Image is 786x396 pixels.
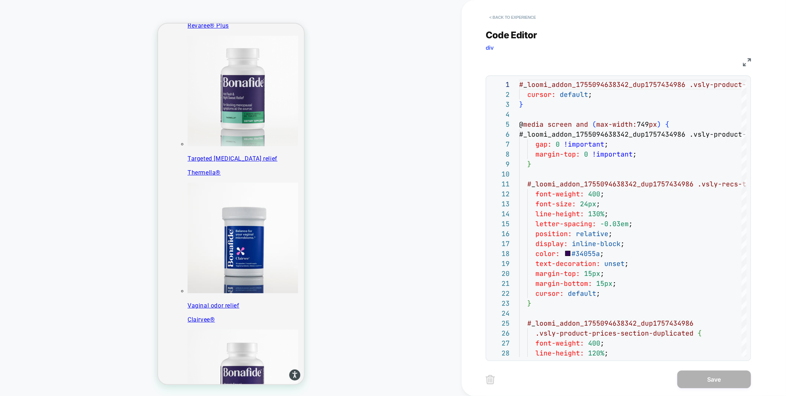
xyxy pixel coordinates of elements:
span: ; [633,150,637,158]
span: loomi_addon_1755094638342_dup1757434986 [535,180,694,188]
button: Save [677,371,751,388]
img: Thermella [29,12,140,123]
span: cursor: [527,90,556,99]
span: 0 [556,140,560,148]
span: } [527,299,531,308]
div: 19 [490,259,510,269]
p: Targeted [MEDICAL_DATA] relief [29,131,146,139]
div: 1 [490,80,510,90]
div: 25 [490,318,510,328]
span: Code Editor [486,29,537,41]
span: px [649,120,657,129]
span: screen [548,120,572,129]
span: letter-spacing: [535,220,596,228]
span: ; [604,140,608,148]
div: 28 [490,348,510,358]
span: ; [604,210,608,218]
span: div [486,44,494,51]
span: and [576,120,588,129]
span: font-size: [535,200,576,208]
span: # [527,319,531,327]
span: default [568,289,596,298]
span: color: [535,249,560,258]
span: } [519,100,523,109]
div: 27 [490,338,510,348]
div: 13 [490,199,510,209]
span: ; [612,279,616,288]
span: ; [604,349,608,357]
span: 130% [588,210,604,218]
span: font-weight: [535,339,584,347]
p: Vaginal odor relief [29,278,146,286]
div: 2 [490,90,510,99]
span: } [527,160,531,168]
span: line-height: [535,349,584,357]
span: media [523,120,544,129]
div: 18 [490,249,510,259]
div: 10 [490,169,510,179]
p: Clairvee® [29,292,146,300]
span: cursor: [535,289,564,298]
img: fullscreen [743,58,751,66]
div: 4 [490,109,510,119]
span: { [698,329,702,337]
div: 6 [490,129,510,139]
img: delete [486,375,495,384]
div: 20 [490,269,510,278]
span: relative [576,229,608,238]
span: text-decoration: [535,259,600,268]
span: gap: [535,140,552,148]
div: 22 [490,288,510,298]
a: Thermella Targeted [MEDICAL_DATA] relief Thermella® [29,12,146,153]
div: 5 [490,119,510,129]
div: 15 [490,219,510,229]
div: 12 [490,189,510,199]
div: 21 [490,278,510,288]
a: Clairvee Vaginal odor relief Clairvee® [29,159,146,300]
span: !important [592,150,633,158]
span: display: [535,239,568,248]
span: _ [531,180,535,188]
div: 7 [490,139,510,149]
button: < Back to experience [486,11,539,23]
div: 23 [490,298,510,308]
span: -0.03em [600,220,629,228]
img: Clairvee [29,159,140,270]
span: .vsly-product-prices-section-duplicated [535,329,694,337]
span: ; [621,239,625,248]
span: _ [531,319,535,327]
span: 400 [588,190,600,198]
span: 400 [588,339,600,347]
div: 17 [490,239,510,249]
span: ; [608,229,612,238]
span: ; [629,220,633,228]
div: 3 [490,99,510,109]
span: ; [600,249,604,258]
div: 8 [490,149,510,159]
span: ) [657,120,661,129]
span: _ [523,80,527,89]
span: ; [596,200,600,208]
span: ; [596,289,600,298]
span: # [519,80,523,89]
span: @ [519,120,523,129]
div: 14 [490,209,510,219]
span: margin-top: [535,150,580,158]
span: margin-top: [535,269,580,278]
span: 15px [596,279,612,288]
span: ; [588,90,592,99]
span: font-weight: [535,190,584,198]
span: ; [600,269,604,278]
span: line-height: [535,210,584,218]
span: !important [564,140,604,148]
span: default [560,90,588,99]
span: #_loomi_addon_1755094638342_dup1757434986 .vsly- [519,130,714,139]
span: position: [535,229,572,238]
div: 16 [490,229,510,239]
span: 120% [588,349,604,357]
span: 749 [637,120,649,129]
span: ; [625,259,629,268]
span: inline-block [572,239,621,248]
span: ; [600,190,604,198]
p: Thermella® [29,145,146,153]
